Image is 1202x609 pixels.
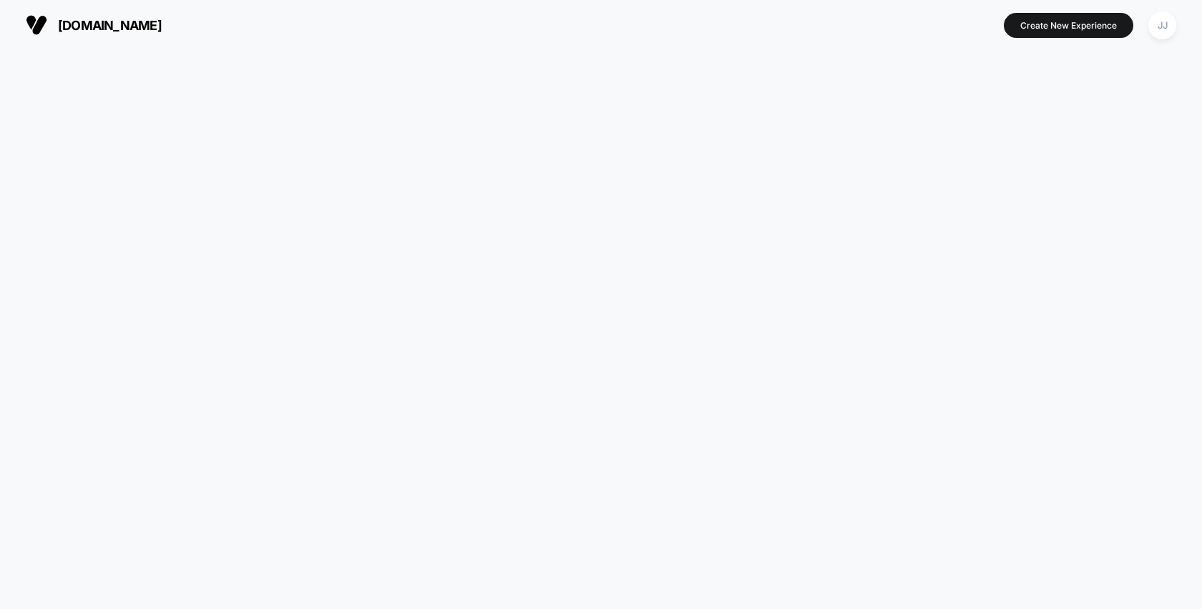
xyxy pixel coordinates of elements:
img: Visually logo [26,14,47,36]
div: JJ [1148,11,1176,39]
span: [DOMAIN_NAME] [58,18,162,33]
button: Create New Experience [1004,13,1133,38]
button: [DOMAIN_NAME] [21,14,166,36]
button: JJ [1144,11,1181,40]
